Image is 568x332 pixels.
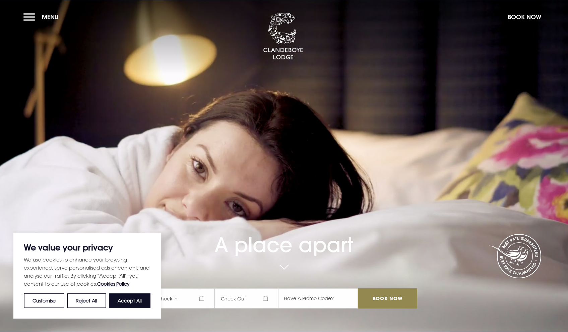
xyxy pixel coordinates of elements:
[24,293,64,308] button: Customise
[42,13,59,21] span: Menu
[214,288,278,309] span: Check Out
[151,288,214,309] span: Check In
[358,288,417,309] input: Book Now
[504,10,545,24] button: Book Now
[97,281,130,287] a: Cookies Policy
[278,288,358,309] input: Have A Promo Code?
[13,233,161,319] div: We value your privacy
[151,213,417,257] h1: A place apart
[24,243,150,251] p: We value your privacy
[23,10,62,24] button: Menu
[67,293,106,308] button: Reject All
[263,13,303,60] img: Clandeboye Lodge
[24,255,150,288] p: We use cookies to enhance your browsing experience, serve personalised ads or content, and analys...
[109,293,150,308] button: Accept All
